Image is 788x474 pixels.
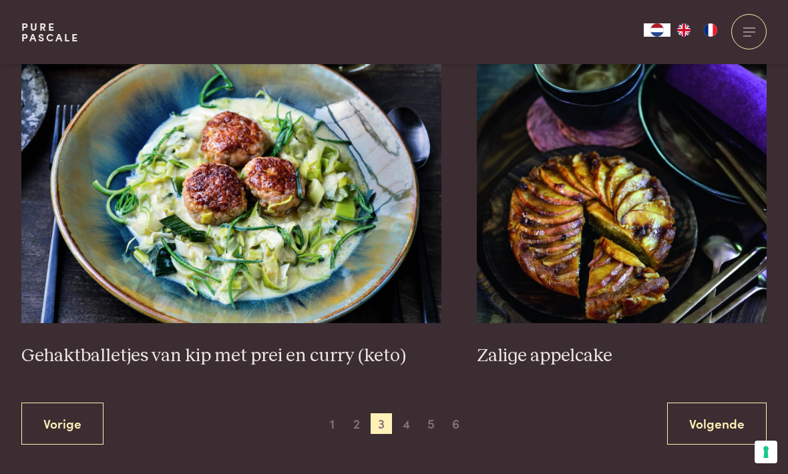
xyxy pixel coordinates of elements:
[477,344,767,368] h3: Zalige appelcake
[477,56,767,367] a: Zalige appelcake Zalige appelcake
[644,23,670,37] a: NL
[670,23,724,37] ul: Language list
[477,56,767,323] img: Zalige appelcake
[421,413,442,435] span: 5
[346,413,367,435] span: 2
[644,23,670,37] div: Language
[21,56,441,323] img: Gehaktballetjes van kip met prei en curry (keto)
[670,23,697,37] a: EN
[644,23,724,37] aside: Language selected: Nederlands
[21,403,104,445] a: Vorige
[321,413,343,435] span: 1
[667,403,767,445] a: Volgende
[371,413,392,435] span: 3
[755,441,777,463] button: Uw voorkeuren voor toestemming voor trackingtechnologieën
[697,23,724,37] a: FR
[445,413,467,435] span: 6
[21,56,441,367] a: Gehaktballetjes van kip met prei en curry (keto) Gehaktballetjes van kip met prei en curry (keto)
[21,344,441,368] h3: Gehaktballetjes van kip met prei en curry (keto)
[396,413,417,435] span: 4
[21,21,79,43] a: PurePascale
